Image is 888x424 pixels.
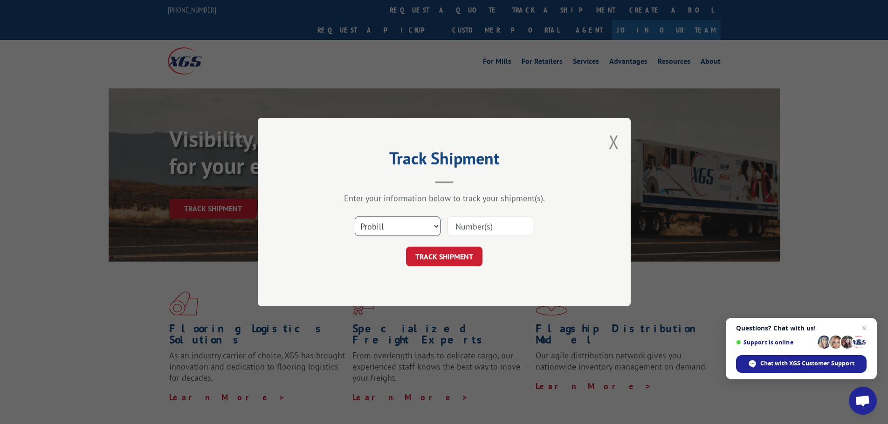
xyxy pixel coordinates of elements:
[859,323,870,334] span: Close chat
[736,355,867,373] div: Chat with XGS Customer Support
[447,216,533,236] input: Number(s)
[406,247,482,266] button: TRACK SHIPMENT
[736,339,814,346] span: Support is online
[736,324,867,332] span: Questions? Chat with us!
[849,387,877,415] div: Open chat
[304,193,584,203] div: Enter your information below to track your shipment(s).
[760,359,854,368] span: Chat with XGS Customer Support
[304,152,584,169] h2: Track Shipment
[609,129,619,154] button: Close modal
